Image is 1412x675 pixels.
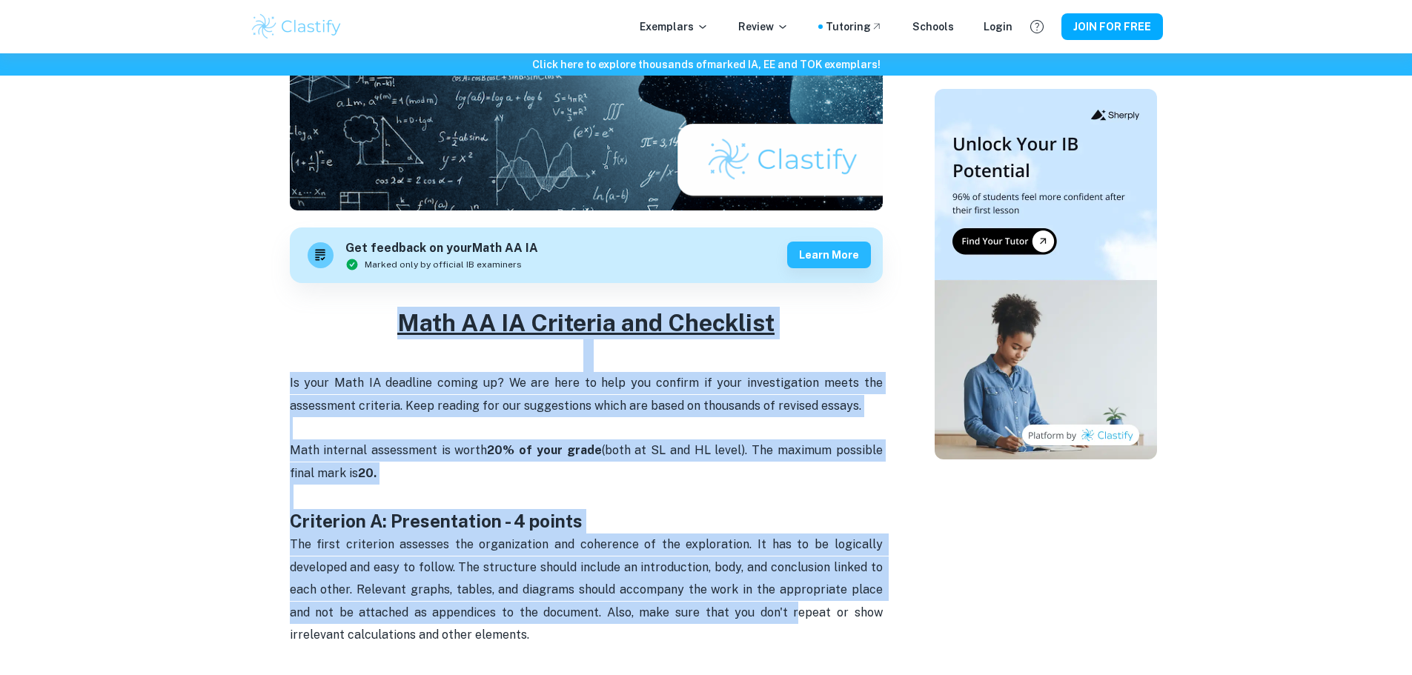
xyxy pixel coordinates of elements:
[290,227,883,283] a: Get feedback on yourMath AA IAMarked only by official IB examinersLearn more
[1024,14,1050,39] button: Help and Feedback
[787,242,871,268] button: Learn more
[250,12,344,41] img: Clastify logo
[397,309,775,336] u: Math AA IA Criteria and Checklist
[984,19,1012,35] a: Login
[1061,13,1163,40] button: JOIN FOR FREE
[358,466,377,480] strong: 20.
[290,537,886,642] span: The first criterion assesses the organization and coherence of the exploration. It has to be logi...
[290,372,883,485] p: Is your Math IA deadline coming up? We are here to help you confirm if your investigation meets t...
[290,511,583,531] strong: Criterion A: Presentation - 4 points
[935,89,1157,459] img: Thumbnail
[365,258,522,271] span: Marked only by official IB examiners
[487,443,601,457] strong: 20% of your grade
[912,19,954,35] a: Schools
[3,56,1409,73] h6: Click here to explore thousands of marked IA, EE and TOK exemplars !
[738,19,789,35] p: Review
[826,19,883,35] a: Tutoring
[345,239,538,258] h6: Get feedback on your Math AA IA
[640,19,709,35] p: Exemplars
